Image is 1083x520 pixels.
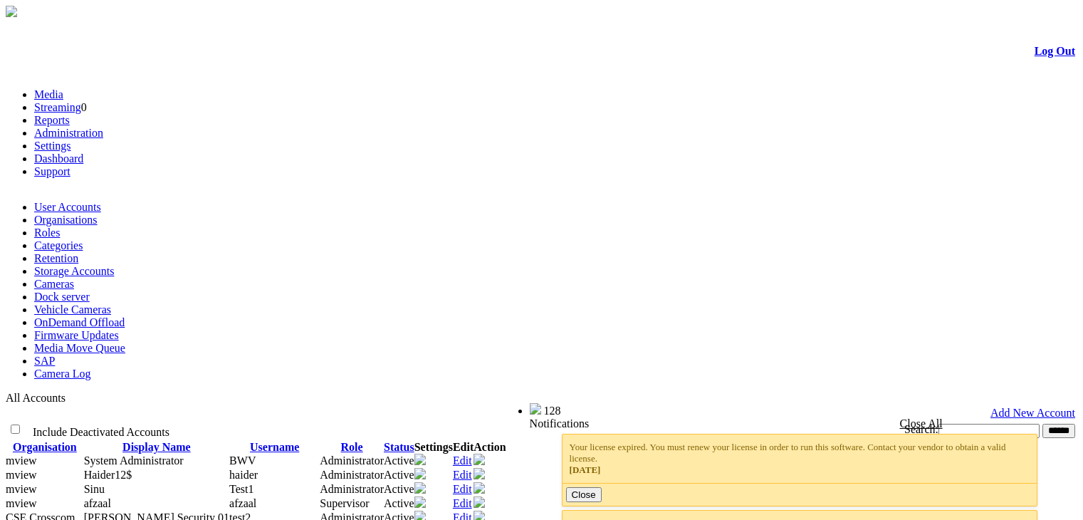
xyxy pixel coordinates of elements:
a: Streaming [34,101,81,113]
img: bell25.png [530,403,541,415]
a: Organisation [13,441,77,453]
a: Reports [34,114,70,126]
span: mview [6,483,37,495]
a: Support [34,165,70,177]
a: Dock server [34,291,90,303]
a: Storage Accounts [34,265,114,277]
span: [DATE] [570,464,601,475]
a: Media Move Queue [34,342,125,354]
span: 128 [544,405,561,417]
span: haider [229,469,258,481]
a: Settings [34,140,71,152]
a: SAP [34,355,55,367]
span: Include Deactivated Accounts [33,426,169,438]
a: Media [34,88,63,100]
a: Close All [900,417,943,430]
span: afzaal [229,497,256,509]
a: Username [250,441,299,453]
span: 0 [81,101,87,113]
div: Your license expired. You must renew your license in order to run this software. Contact your ven... [570,442,1030,476]
span: mview [6,454,37,467]
span: All Accounts [6,392,66,404]
button: Close [566,487,602,502]
span: Contact Method: SMS and Email [84,483,105,495]
span: Contact Method: SMS and Email [84,469,132,481]
a: Categories [34,239,83,251]
span: mview [6,469,37,481]
span: Contact Method: None [84,454,184,467]
a: Log Out [1035,45,1075,57]
span: mview [6,497,37,509]
a: Vehicle Cameras [34,303,111,316]
a: Camera Log [34,368,91,380]
a: Administration [34,127,103,139]
a: Retention [34,252,78,264]
a: User Accounts [34,201,101,213]
a: OnDemand Offload [34,316,125,328]
span: BWV [229,454,256,467]
a: Display Name [122,441,191,453]
img: arrow-3.png [6,6,17,17]
a: Firmware Updates [34,329,119,341]
a: Dashboard [34,152,83,165]
a: Organisations [34,214,98,226]
a: Roles [34,227,60,239]
span: Contact Method: SMS and Email [84,497,111,509]
div: Notifications [530,417,1047,430]
span: Welcome, System Administrator (Administrator) [320,404,501,415]
span: Test1 [229,483,253,495]
a: Cameras [34,278,74,290]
